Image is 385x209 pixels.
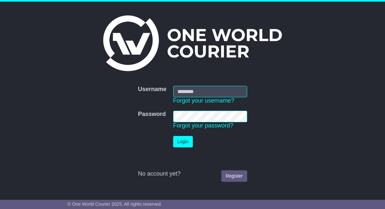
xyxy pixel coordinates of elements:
[103,15,282,71] img: One World
[173,97,234,104] a: Forgot your username?
[138,111,166,118] label: Password
[67,201,162,207] span: © One World Courier 2025. All rights reserved.
[221,170,247,182] a: Register
[138,86,166,93] label: Username
[173,122,233,129] a: Forgot your password?
[138,170,247,178] div: No account yet?
[173,136,193,147] button: Login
